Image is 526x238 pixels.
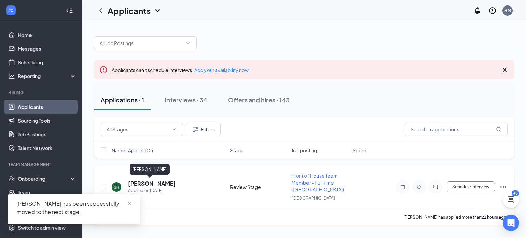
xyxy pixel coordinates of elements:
span: [GEOGRAPHIC_DATA] [291,196,335,201]
b: 21 hours ago [481,215,506,220]
h5: [PERSON_NAME] [128,180,176,187]
span: Applicants can't schedule interviews. [112,67,249,73]
svg: ChevronDown [172,127,177,132]
div: Reporting [18,73,77,79]
svg: ActiveChat [431,184,440,190]
svg: QuestionInfo [488,7,497,15]
button: ChatActive [503,191,519,208]
svg: Notifications [473,7,481,15]
a: Team [18,186,76,199]
div: Onboarding [18,175,71,182]
a: Talent Network [18,141,76,155]
svg: UserCheck [8,175,15,182]
div: Review Stage [230,184,287,190]
div: Applications · 1 [101,96,144,104]
svg: Filter [191,125,200,134]
div: Offers and hires · 143 [228,96,290,104]
svg: ChevronDown [153,7,162,15]
a: Sourcing Tools [18,114,76,127]
div: Open Intercom Messenger [503,215,519,231]
svg: ChevronDown [185,40,191,46]
svg: Ellipses [499,183,508,191]
div: Hiring [8,90,75,96]
p: [PERSON_NAME] has applied more than . [403,214,508,220]
input: All Job Postings [100,39,183,47]
div: Applied on [DATE] [128,187,176,194]
div: [PERSON_NAME] has been successfully moved to the next stage. [16,200,131,216]
span: Job posting [291,147,317,154]
div: Interviews · 34 [165,96,208,104]
input: Search in applications [405,123,508,136]
div: Team Management [8,162,75,167]
a: Home [18,28,76,42]
svg: WorkstreamLogo [8,7,14,14]
a: Job Postings [18,127,76,141]
svg: MagnifyingGlass [496,127,501,132]
span: Name · Applied On [112,147,153,154]
span: Score [353,147,366,154]
input: All Stages [107,126,169,133]
div: [PERSON_NAME] [130,164,170,175]
button: Filter Filters [186,123,221,136]
a: Messages [18,42,76,55]
svg: Analysis [8,73,15,79]
svg: ChevronLeft [97,7,105,15]
svg: Cross [501,66,509,74]
div: 45 [512,190,519,196]
a: Add your availability now [194,67,249,73]
svg: Tag [415,184,423,190]
span: close [127,201,132,206]
div: HM [504,8,511,13]
svg: ChatActive [507,196,515,204]
button: Schedule Interview [447,181,495,192]
svg: Note [399,184,407,190]
svg: Collapse [66,7,73,14]
span: Front of House Team Member - Full Time ([GEOGRAPHIC_DATA]) [291,173,344,192]
h1: Applicants [108,5,151,16]
span: Stage [230,147,244,154]
a: Applicants [18,100,76,114]
div: SH [114,184,120,190]
svg: Error [99,66,108,74]
a: Scheduling [18,55,76,69]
